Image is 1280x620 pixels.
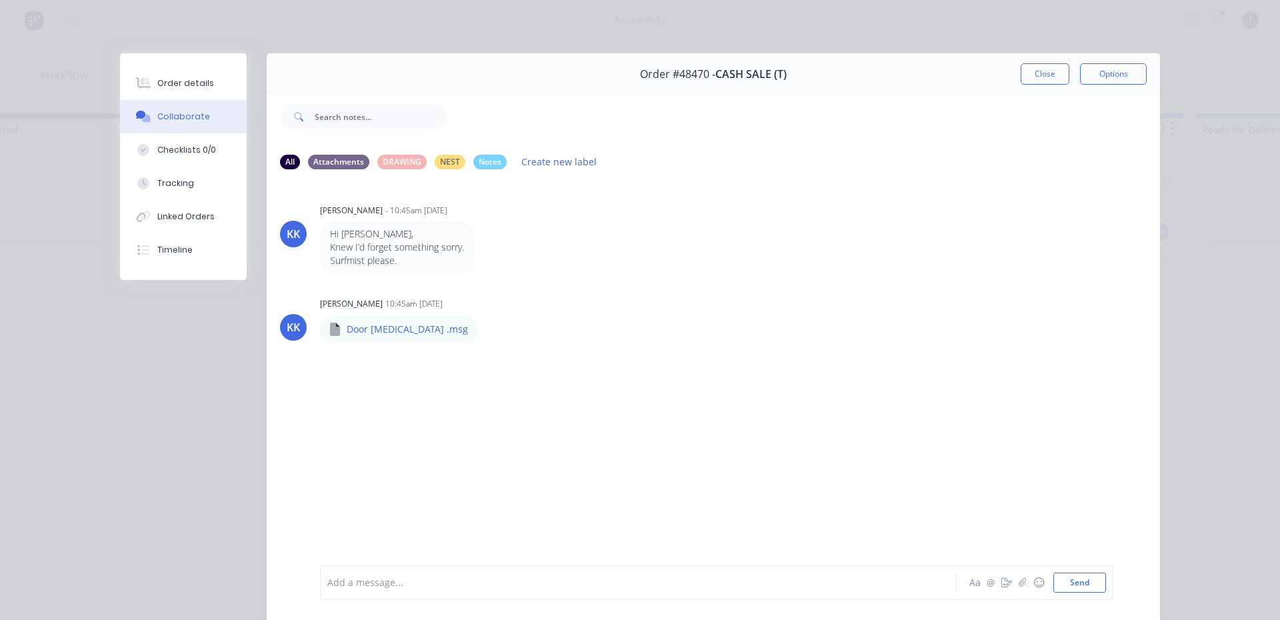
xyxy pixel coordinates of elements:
div: Timeline [157,244,193,256]
span: CASH SALE (T) [715,68,787,81]
div: Order details [157,77,214,89]
div: NEST [435,155,465,169]
div: Linked Orders [157,211,215,223]
button: Close [1021,63,1069,85]
div: 10:45am [DATE] [385,298,443,310]
div: DRAWING [377,155,427,169]
button: ☺ [1031,575,1047,591]
button: Checklists 0/0 [120,133,247,167]
input: Search notes... [315,103,447,130]
button: Options [1080,63,1147,85]
button: Order details [120,67,247,100]
div: Checklists 0/0 [157,144,216,156]
button: Linked Orders [120,200,247,233]
div: KK [287,319,300,335]
div: KK [287,226,300,242]
div: Attachments [308,155,369,169]
button: Tracking [120,167,247,200]
button: Create new label [515,153,604,171]
p: Hi [PERSON_NAME], [330,227,464,241]
span: Order #48470 - [640,68,715,81]
div: All [280,155,300,169]
div: Tracking [157,177,194,189]
p: Surfmist please. [330,254,464,267]
p: Knew I’d forget something sorry. [330,241,464,254]
div: [PERSON_NAME] [320,205,383,217]
p: Door [MEDICAL_DATA] .msg [347,323,468,336]
button: @ [983,575,999,591]
div: - 10:45am [DATE] [385,205,447,217]
button: Collaborate [120,100,247,133]
div: Collaborate [157,111,210,123]
div: Notes [473,155,507,169]
div: [PERSON_NAME] [320,298,383,310]
button: Timeline [120,233,247,267]
button: Aa [967,575,983,591]
button: Send [1053,573,1106,593]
